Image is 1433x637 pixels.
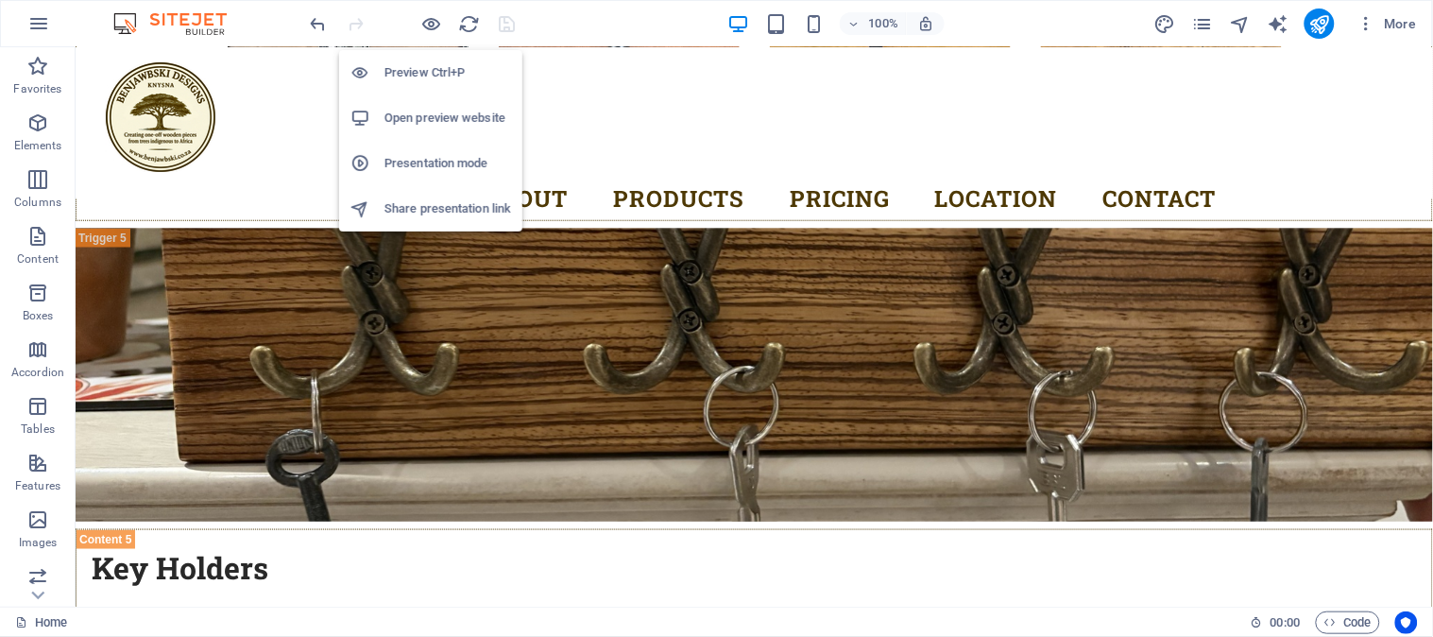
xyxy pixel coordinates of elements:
[1350,9,1424,39] button: More
[1308,13,1330,35] i: Publish
[917,15,934,32] i: On resize automatically adjust zoom level to fit chosen device.
[384,61,511,84] h6: Preview Ctrl+P
[1316,611,1380,634] button: Code
[840,12,907,35] button: 100%
[1284,615,1287,629] span: :
[458,12,481,35] button: reload
[23,308,54,323] p: Boxes
[459,13,481,35] i: Reload page
[1153,12,1176,35] button: design
[1153,13,1175,35] i: Design (Ctrl+Alt+Y)
[1324,611,1372,634] span: Code
[1267,12,1289,35] button: text_generator
[1229,13,1251,35] i: Navigator
[15,478,60,493] p: Features
[19,535,58,550] p: Images
[384,198,511,220] h6: Share presentation link
[1395,611,1418,634] button: Usercentrics
[1229,12,1252,35] button: navigator
[15,611,67,634] a: Click to cancel selection. Double-click to open Pages
[384,152,511,175] h6: Presentation mode
[1357,14,1417,33] span: More
[13,81,61,96] p: Favorites
[14,138,62,153] p: Elements
[868,12,898,35] h6: 100%
[1305,9,1335,39] button: publish
[109,12,250,35] img: Editor Logo
[308,13,330,35] i: Undo: Change gallery images (Ctrl+Z)
[1271,611,1300,634] span: 00 00
[1251,611,1301,634] h6: Session time
[1267,13,1288,35] i: AI Writer
[11,365,64,380] p: Accordion
[21,422,55,437] p: Tables
[14,195,61,210] p: Columns
[1191,13,1213,35] i: Pages (Ctrl+Alt+S)
[17,251,59,267] p: Content
[307,12,330,35] button: undo
[1191,12,1214,35] button: pages
[384,107,511,129] h6: Open preview website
